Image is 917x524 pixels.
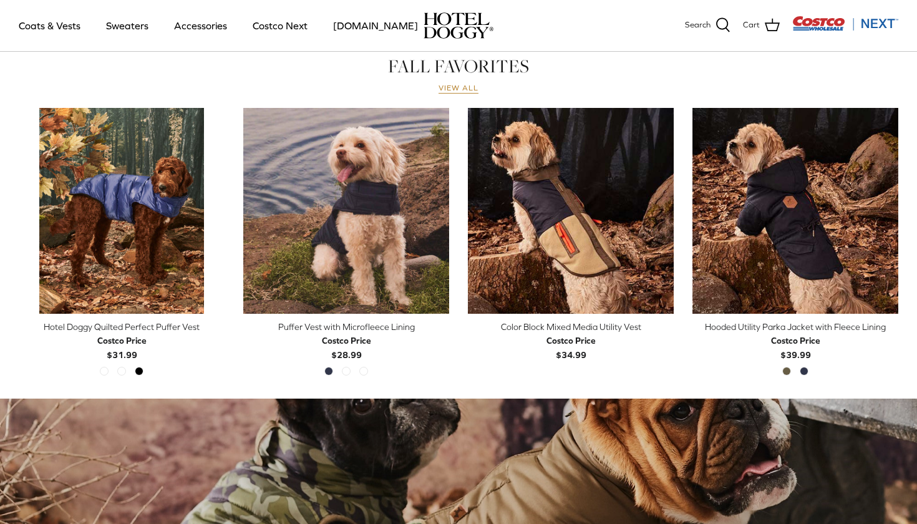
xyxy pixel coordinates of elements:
[19,108,225,314] a: Hotel Doggy Quilted Perfect Puffer Vest
[692,108,898,314] a: Hooded Utility Parka Jacket with Fleece Lining
[743,17,780,34] a: Cart
[792,24,898,33] a: Visit Costco Next
[388,54,529,79] a: FALL FAVORITES
[322,4,429,47] a: [DOMAIN_NAME]
[243,320,449,334] div: Puffer Vest with Microfleece Lining
[743,19,760,32] span: Cart
[468,108,674,314] img: tan dog wearing a blue & brown vest
[468,320,674,334] div: Color Block Mixed Media Utility Vest
[771,334,820,347] div: Costco Price
[243,320,449,362] a: Puffer Vest with Microfleece Lining Costco Price$28.99
[692,320,898,362] a: Hooded Utility Parka Jacket with Fleece Lining Costco Price$39.99
[692,320,898,334] div: Hooded Utility Parka Jacket with Fleece Lining
[322,334,371,347] div: Costco Price
[322,334,371,359] b: $28.99
[792,16,898,31] img: Costco Next
[468,320,674,362] a: Color Block Mixed Media Utility Vest Costco Price$34.99
[439,84,478,94] a: View all
[468,108,674,314] a: Color Block Mixed Media Utility Vest
[424,12,493,39] img: hoteldoggycom
[97,334,147,347] div: Costco Price
[19,320,225,334] div: Hotel Doggy Quilted Perfect Puffer Vest
[771,334,820,359] b: $39.99
[7,4,92,47] a: Coats & Vests
[685,17,730,34] a: Search
[19,320,225,362] a: Hotel Doggy Quilted Perfect Puffer Vest Costco Price$31.99
[685,19,711,32] span: Search
[163,4,238,47] a: Accessories
[546,334,596,347] div: Costco Price
[95,4,160,47] a: Sweaters
[546,334,596,359] b: $34.99
[97,334,147,359] b: $31.99
[424,12,493,39] a: hoteldoggy.com hoteldoggycom
[241,4,319,47] a: Costco Next
[243,108,449,314] a: Puffer Vest with Microfleece Lining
